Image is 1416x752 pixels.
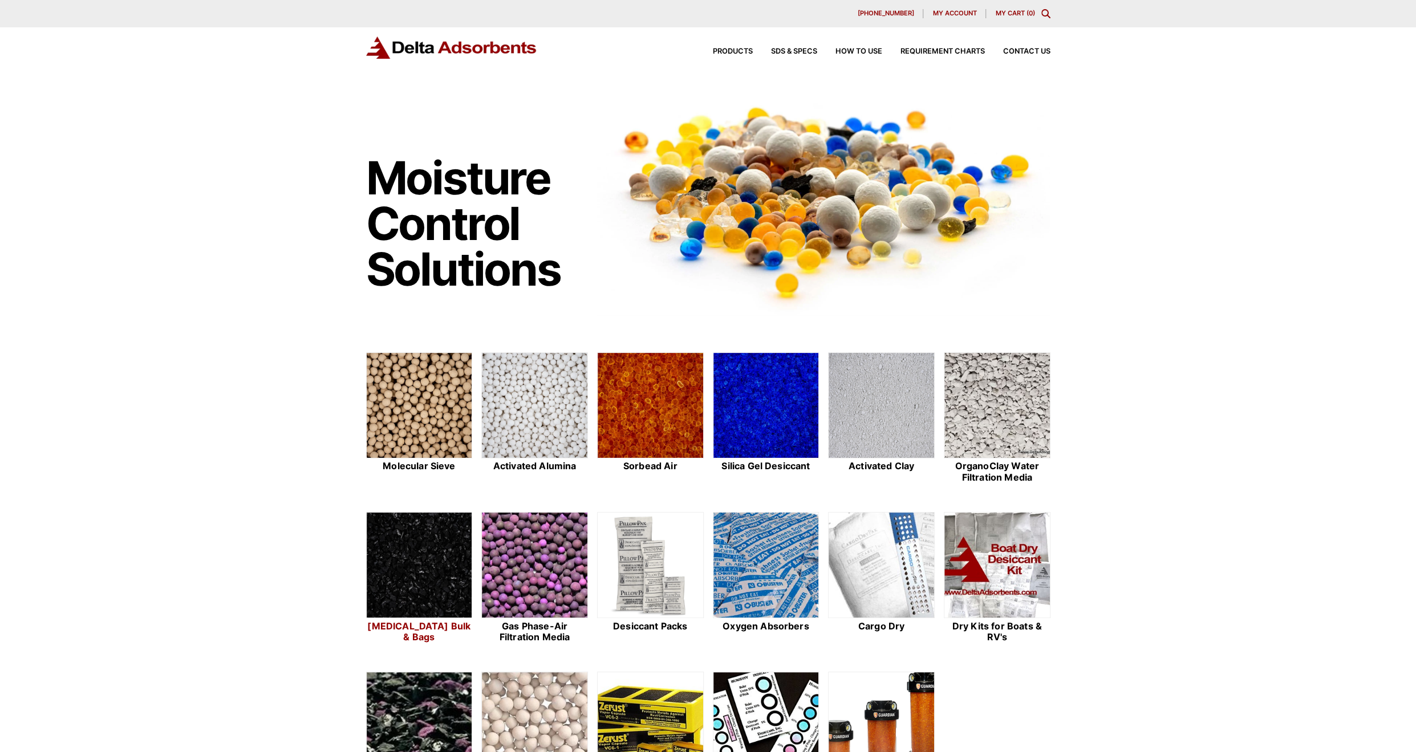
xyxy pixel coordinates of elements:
a: OrganoClay Water Filtration Media [944,352,1050,485]
span: Requirement Charts [900,48,985,55]
h2: OrganoClay Water Filtration Media [944,461,1050,482]
div: Toggle Modal Content [1041,9,1050,18]
a: Cargo Dry [828,512,935,644]
a: Products [695,48,753,55]
span: My account [932,10,976,17]
img: Delta Adsorbents [366,36,537,59]
a: [PHONE_NUMBER] [848,9,923,18]
a: Sorbead Air [597,352,704,485]
a: How to Use [817,48,882,55]
a: SDS & SPECS [753,48,817,55]
a: My account [923,9,986,18]
a: Contact Us [985,48,1050,55]
h2: Activated Clay [828,461,935,471]
span: [PHONE_NUMBER] [857,10,914,17]
span: SDS & SPECS [771,48,817,55]
a: Activated Alumina [481,352,588,485]
a: Requirement Charts [882,48,985,55]
img: Image [597,86,1050,316]
span: 0 [1028,9,1032,17]
a: Oxygen Absorbers [713,512,819,644]
h2: Molecular Sieve [366,461,473,471]
a: My Cart (0) [995,9,1034,17]
a: Silica Gel Desiccant [713,352,819,485]
a: [MEDICAL_DATA] Bulk & Bags [366,512,473,644]
h2: Oxygen Absorbers [713,621,819,632]
span: How to Use [835,48,882,55]
h2: Desiccant Packs [597,621,704,632]
a: Gas Phase-Air Filtration Media [481,512,588,644]
span: Products [713,48,753,55]
a: Desiccant Packs [597,512,704,644]
h2: Dry Kits for Boats & RV's [944,621,1050,643]
h2: Gas Phase-Air Filtration Media [481,621,588,643]
h2: Cargo Dry [828,621,935,632]
h2: Activated Alumina [481,461,588,471]
span: Contact Us [1003,48,1050,55]
h2: [MEDICAL_DATA] Bulk & Bags [366,621,473,643]
a: Molecular Sieve [366,352,473,485]
h2: Sorbead Air [597,461,704,471]
h2: Silica Gel Desiccant [713,461,819,471]
a: Dry Kits for Boats & RV's [944,512,1050,644]
h1: Moisture Control Solutions [366,155,586,292]
a: Activated Clay [828,352,935,485]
